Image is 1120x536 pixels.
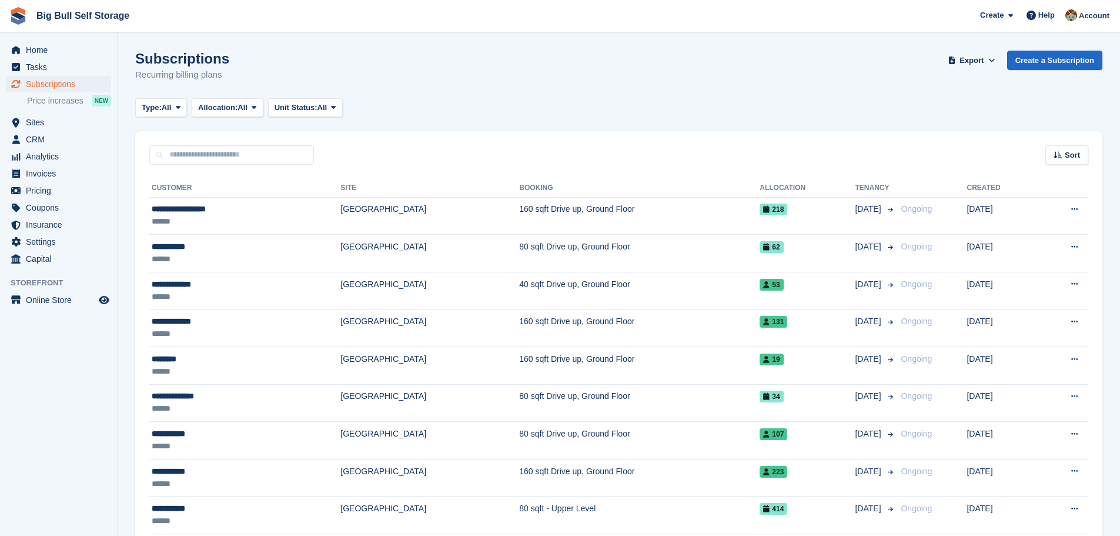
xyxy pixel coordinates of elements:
td: 160 sqft Drive up, Ground Floor [519,347,760,385]
span: 53 [760,279,783,291]
span: 34 [760,391,783,402]
span: Ongoing [901,204,932,214]
td: 80 sqft Drive up, Ground Floor [519,235,760,272]
span: Ongoing [901,317,932,326]
td: [DATE] [967,272,1037,309]
div: NEW [92,95,111,106]
button: Export [946,51,998,70]
a: menu [6,42,111,58]
span: Ongoing [901,242,932,251]
span: 107 [760,428,787,440]
span: Sort [1065,149,1080,161]
img: Mike Llewellen Palmer [1065,9,1077,21]
td: 160 sqft Drive up, Ground Floor [519,309,760,347]
td: 160 sqft Drive up, Ground Floor [519,197,760,235]
span: Online Store [26,292,96,308]
span: Invoices [26,165,96,182]
td: [GEOGRAPHIC_DATA] [340,422,519,460]
span: Subscriptions [26,76,96,92]
span: All [238,102,248,114]
span: Sites [26,114,96,131]
span: [DATE] [855,278,883,291]
span: Pricing [26,182,96,199]
span: Price increases [27,95,83,106]
span: Coupons [26,199,96,216]
span: 62 [760,241,783,253]
td: [DATE] [967,459,1037,497]
span: 19 [760,354,783,365]
a: menu [6,148,111,165]
span: Type: [142,102,162,114]
td: [GEOGRAPHIC_DATA] [340,235,519,272]
h1: Subscriptions [135,51,229,66]
th: Site [340,179,519,198]
p: Recurring billing plans [135,68,229,82]
button: Unit Status: All [268,98,343,118]
a: Preview store [97,293,111,307]
td: [DATE] [967,422,1037,460]
td: [GEOGRAPHIC_DATA] [340,272,519,309]
td: [DATE] [967,309,1037,347]
th: Tenancy [855,179,896,198]
a: menu [6,199,111,216]
span: Account [1079,10,1109,22]
td: [DATE] [967,497,1037,534]
span: Insurance [26,217,96,233]
th: Allocation [760,179,855,198]
td: [GEOGRAPHIC_DATA] [340,384,519,422]
a: menu [6,217,111,233]
span: Ongoing [901,467,932,476]
td: [GEOGRAPHIC_DATA] [340,197,519,235]
span: 223 [760,466,787,478]
span: Home [26,42,96,58]
span: Ongoing [901,429,932,438]
a: Create a Subscription [1007,51,1102,70]
td: [DATE] [967,235,1037,272]
span: [DATE] [855,465,883,478]
span: CRM [26,131,96,148]
span: [DATE] [855,241,883,253]
a: menu [6,234,111,250]
td: [DATE] [967,384,1037,422]
td: 160 sqft Drive up, Ground Floor [519,459,760,497]
span: Settings [26,234,96,250]
a: menu [6,292,111,308]
span: 218 [760,204,787,215]
span: [DATE] [855,353,883,365]
span: Unit Status: [275,102,317,114]
span: [DATE] [855,502,883,515]
td: [GEOGRAPHIC_DATA] [340,309,519,347]
td: [DATE] [967,197,1037,235]
img: stora-icon-8386f47178a22dfd0bd8f6a31ec36ba5ce8667c1dd55bd0f319d3a0aa187defe.svg [9,7,27,25]
span: Help [1038,9,1055,21]
span: Ongoing [901,354,932,364]
span: All [317,102,327,114]
a: menu [6,114,111,131]
span: Create [980,9,1004,21]
td: [GEOGRAPHIC_DATA] [340,497,519,534]
button: Allocation: All [192,98,263,118]
a: menu [6,76,111,92]
span: [DATE] [855,390,883,402]
button: Type: All [135,98,187,118]
a: menu [6,165,111,182]
th: Created [967,179,1037,198]
span: Allocation: [198,102,238,114]
a: Big Bull Self Storage [32,6,134,25]
span: Ongoing [901,391,932,401]
span: Storefront [11,277,117,289]
td: 80 sqft - Upper Level [519,497,760,534]
td: [GEOGRAPHIC_DATA] [340,459,519,497]
span: [DATE] [855,428,883,440]
td: [DATE] [967,347,1037,385]
a: Price increases NEW [27,94,111,107]
span: Analytics [26,148,96,165]
span: 414 [760,503,787,515]
td: 80 sqft Drive up, Ground Floor [519,422,760,460]
a: menu [6,251,111,267]
td: [GEOGRAPHIC_DATA] [340,347,519,385]
span: Capital [26,251,96,267]
span: [DATE] [855,203,883,215]
span: Tasks [26,59,96,75]
span: Export [959,55,984,66]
